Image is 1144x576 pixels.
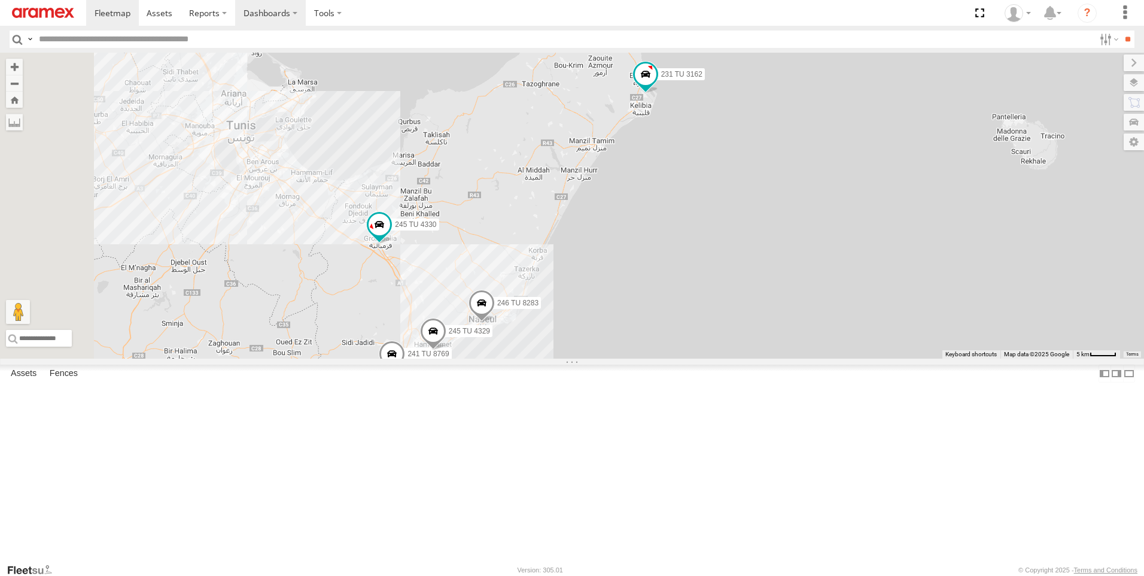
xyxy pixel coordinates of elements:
[7,564,62,576] a: Visit our Website
[25,31,35,48] label: Search Query
[12,8,74,18] img: aramex-logo.svg
[395,220,436,229] span: 245 TU 4330
[1124,134,1144,150] label: Map Settings
[407,350,449,358] span: 241 TU 8769
[497,298,538,307] span: 246 TU 8283
[5,365,42,382] label: Assets
[6,59,23,75] button: Zoom in
[1000,4,1035,22] div: Zied Bensalem
[6,300,30,324] button: Drag Pegman onto the map to open Street View
[1095,31,1121,48] label: Search Filter Options
[1123,365,1135,382] label: Hide Summary Table
[6,75,23,92] button: Zoom out
[44,365,84,382] label: Fences
[945,350,997,359] button: Keyboard shortcuts
[1073,350,1120,359] button: Map Scale: 5 km per 41 pixels
[1110,365,1122,382] label: Dock Summary Table to the Right
[1076,351,1090,357] span: 5 km
[1078,4,1097,23] i: ?
[1126,352,1139,357] a: Terms
[1004,351,1069,357] span: Map data ©2025 Google
[449,327,490,335] span: 245 TU 4329
[518,566,563,574] div: Version: 305.01
[6,92,23,108] button: Zoom Home
[1099,365,1110,382] label: Dock Summary Table to the Left
[6,114,23,131] label: Measure
[661,69,702,78] span: 231 TU 3162
[1018,566,1137,574] div: © Copyright 2025 -
[1074,566,1137,574] a: Terms and Conditions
